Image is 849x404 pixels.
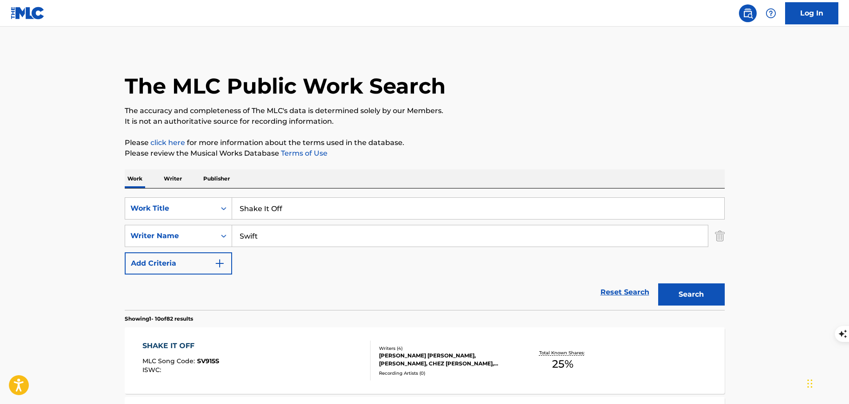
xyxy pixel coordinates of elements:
img: Delete Criterion [715,225,725,247]
a: SHAKE IT OFFMLC Song Code:SV915SISWC:Writers (4)[PERSON_NAME] [PERSON_NAME], [PERSON_NAME], CHEZ ... [125,327,725,394]
form: Search Form [125,197,725,310]
img: MLC Logo [11,7,45,20]
div: Work Title [130,203,210,214]
p: Showing 1 - 10 of 82 results [125,315,193,323]
a: Log In [785,2,838,24]
span: SV915S [197,357,219,365]
a: Terms of Use [279,149,328,157]
span: ISWC : [142,366,163,374]
div: Writers ( 4 ) [379,345,513,352]
div: [PERSON_NAME] [PERSON_NAME], [PERSON_NAME], CHEZ [PERSON_NAME], [PERSON_NAME] [379,352,513,368]
a: click here [150,138,185,147]
p: Publisher [201,169,233,188]
span: 25 % [552,356,573,372]
button: Search [658,283,725,306]
p: Please for more information about the terms used in the database. [125,137,725,148]
a: Public Search [739,4,757,22]
div: Drag [807,370,813,397]
button: Add Criteria [125,252,232,275]
a: Reset Search [596,282,654,302]
div: Writer Name [130,231,210,241]
div: SHAKE IT OFF [142,341,219,351]
img: search [742,8,753,19]
div: Help [762,4,780,22]
div: Recording Artists ( 0 ) [379,370,513,377]
h1: The MLC Public Work Search [125,73,446,99]
span: MLC Song Code : [142,357,197,365]
p: Writer [161,169,185,188]
img: help [766,8,776,19]
p: Total Known Shares: [539,349,587,356]
p: It is not an authoritative source for recording information. [125,116,725,127]
p: The accuracy and completeness of The MLC's data is determined solely by our Members. [125,106,725,116]
img: 9d2ae6d4665cec9f34b9.svg [214,258,225,269]
p: Please review the Musical Works Database [125,148,725,159]
iframe: Chat Widget [805,361,849,404]
p: Work [125,169,145,188]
